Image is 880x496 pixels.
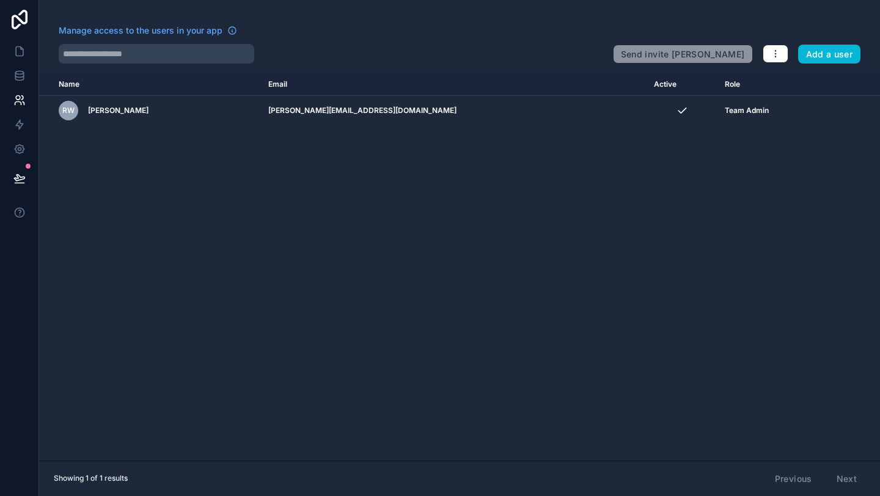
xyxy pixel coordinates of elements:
a: Manage access to the users in your app [59,24,237,37]
span: [PERSON_NAME] [88,106,148,115]
td: [PERSON_NAME][EMAIL_ADDRESS][DOMAIN_NAME] [261,96,647,126]
span: Showing 1 of 1 results [54,473,128,483]
th: Email [261,73,647,96]
span: Manage access to the users in your app [59,24,222,37]
div: scrollable content [39,73,880,461]
span: RW [62,106,75,115]
button: Add a user [798,45,861,64]
th: Name [39,73,261,96]
span: Team Admin [725,106,769,115]
th: Active [647,73,717,96]
th: Role [717,73,829,96]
